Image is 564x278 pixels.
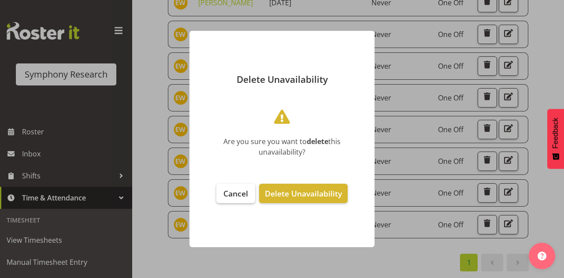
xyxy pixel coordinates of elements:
img: help-xxl-2.png [538,252,546,260]
span: Feedback [552,118,560,148]
button: Feedback - Show survey [547,109,564,169]
button: Cancel [216,184,255,203]
span: Delete Unavailability [265,188,342,199]
b: delete [307,137,328,146]
p: Delete Unavailability [198,75,366,84]
button: Delete Unavailability [259,184,348,203]
span: Cancel [223,188,248,199]
div: Are you sure you want to this unavailability? [203,136,361,157]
